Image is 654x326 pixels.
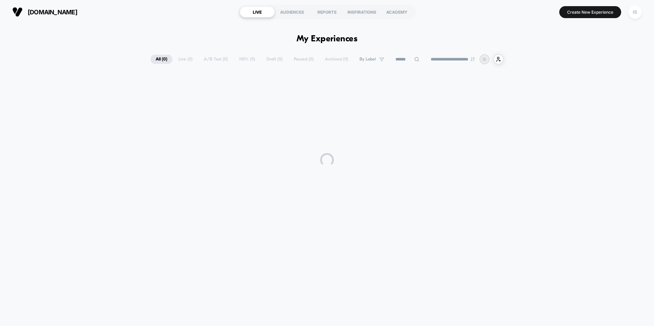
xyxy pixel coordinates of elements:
div: IS [628,5,642,19]
span: [DOMAIN_NAME] [28,9,77,16]
div: REPORTS [310,6,344,17]
button: IS [626,5,644,19]
button: [DOMAIN_NAME] [10,6,79,17]
img: end [471,57,475,61]
div: AUDIENCES [275,6,310,17]
div: INSPIRATIONS [344,6,379,17]
div: ACADEMY [379,6,414,17]
span: By Label [359,57,376,62]
img: Visually logo [12,7,23,17]
button: Create New Experience [559,6,621,18]
div: LIVE [240,6,275,17]
span: All ( 0 ) [151,55,172,64]
h1: My Experiences [297,34,358,44]
p: IS [483,57,486,62]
